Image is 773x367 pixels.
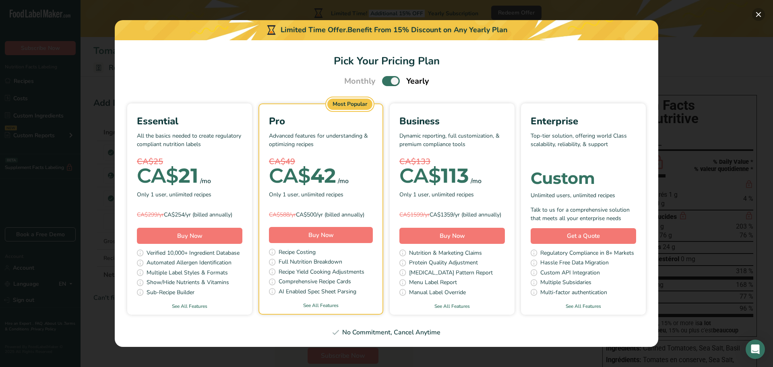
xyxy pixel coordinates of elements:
[269,156,373,168] div: CA$49
[540,288,607,298] span: Multi-factor authentication
[269,227,373,243] button: Buy Now
[279,258,342,268] span: Full Nutrition Breakdown
[147,268,228,278] span: Multiple Label Styles & Formats
[440,232,465,240] span: Buy Now
[531,206,636,223] div: Talk to us for a comprehensive solution that meets all your enterprise needs
[409,278,457,288] span: Menu Label Report
[540,249,634,259] span: Regulatory Compliance in 8+ Markets
[269,190,343,199] span: Only 1 user, unlimited recipes
[279,277,351,287] span: Comprehensive Recipe Cards
[399,211,430,219] span: CA$1599/yr
[137,228,242,244] button: Buy Now
[177,232,203,240] span: Buy Now
[540,268,600,278] span: Custom API Integration
[137,114,242,128] div: Essential
[344,75,376,87] span: Monthly
[200,176,211,186] div: /mo
[137,210,242,219] div: CA$254/yr (billed annually)
[540,278,591,288] span: Multiple Subsidaries
[347,25,508,35] div: Benefit From 15% Discount on Any Yearly Plan
[147,258,231,268] span: Automated Allergen Identification
[531,132,636,156] p: Top-tier solution, offering world Class scalability, reliability, & support
[269,168,336,184] div: 42
[147,288,194,298] span: Sub-Recipe Builder
[540,258,609,268] span: Hassle Free Data Migration
[399,190,474,199] span: Only 1 user, unlimited recipes
[269,132,373,156] p: Advanced features for understanding & optimizing recipes
[124,328,649,337] div: No Commitment, Cancel Anytime
[147,249,240,259] span: Verified 10,000+ Ingredient Database
[399,114,505,128] div: Business
[115,20,658,40] div: Limited Time Offer.
[531,191,615,200] span: Unlimited users, unlimited recipes
[567,231,600,241] span: Get a Quote
[127,303,252,310] a: See All Features
[471,176,482,186] div: /mo
[406,75,429,87] span: Yearly
[531,114,636,128] div: Enterprise
[269,114,373,128] div: Pro
[137,132,242,156] p: All the basics needed to create regulatory compliant nutrition labels
[137,156,242,168] div: CA$25
[308,231,334,239] span: Buy Now
[269,163,310,188] span: CA$
[399,228,505,244] button: Buy Now
[338,176,349,186] div: /mo
[409,268,493,278] span: [MEDICAL_DATA] Pattern Report
[390,303,515,310] a: See All Features
[327,99,372,110] div: Most Popular
[259,302,382,309] a: See All Features
[746,340,765,359] div: Open Intercom Messenger
[399,163,441,188] span: CA$
[531,170,636,186] div: Custom
[137,211,164,219] span: CA$299/yr
[399,210,505,219] div: CA$1359/yr (billed annually)
[409,258,478,268] span: Protein Quality Adjustment
[137,163,178,188] span: CA$
[269,210,373,219] div: CA$500/yr (billed annually)
[124,53,649,69] h1: Pick Your Pricing Plan
[147,278,229,288] span: Show/Hide Nutrients & Vitamins
[137,168,198,184] div: 21
[399,168,469,184] div: 113
[269,211,296,219] span: CA$588/yr
[521,303,646,310] a: See All Features
[531,228,636,244] a: Get a Quote
[137,190,211,199] span: Only 1 user, unlimited recipes
[279,248,316,258] span: Recipe Costing
[399,132,505,156] p: Dynamic reporting, full customization, & premium compliance tools
[399,156,505,168] div: CA$133
[409,288,466,298] span: Manual Label Override
[279,268,364,278] span: Recipe Yield Cooking Adjustments
[279,287,356,297] span: AI Enabled Spec Sheet Parsing
[409,249,482,259] span: Nutrition & Marketing Claims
